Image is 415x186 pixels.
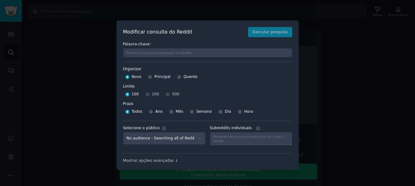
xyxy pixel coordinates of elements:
input: Palavra-chave para pesquisar no Reddit [123,48,292,57]
font: Mostrar opções avançadas ↓ [123,158,178,163]
font: Novo [132,75,141,79]
font: Organizar [123,67,142,71]
font: Ano [155,109,163,114]
font: Modificar consulta do Reddit [123,29,192,35]
font: 100 [132,92,139,96]
font: Palavra-chave [123,42,150,46]
font: Principal [154,75,170,79]
font: Quente [183,75,197,79]
font: Selecione o público [123,126,160,130]
font: Limite [123,84,135,88]
font: Prazo [123,102,134,106]
font: Todos [132,109,143,114]
font: Hora [244,109,253,114]
font: Semana [196,109,212,114]
font: Subreddits individuais [210,126,252,130]
font: Mês [176,109,183,114]
font: Dia [225,109,231,114]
